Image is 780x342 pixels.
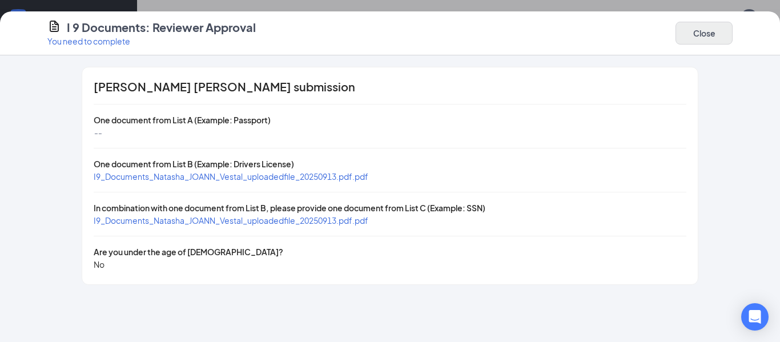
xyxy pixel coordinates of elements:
[94,81,355,92] span: [PERSON_NAME] [PERSON_NAME] submission
[94,247,283,257] span: Are you under the age of [DEMOGRAPHIC_DATA]?
[94,259,104,269] span: No
[94,215,368,226] a: I9_Documents_Natasha_JOANN_Vestal_uploadedfile_20250913.pdf.pdf
[94,115,271,125] span: One document from List A (Example: Passport)
[676,22,733,45] button: Close
[94,127,102,138] span: --
[47,19,61,33] svg: CustomFormIcon
[47,35,256,47] p: You need to complete
[94,159,294,169] span: One document from List B (Example: Drivers License)
[94,203,485,213] span: In combination with one document from List B, please provide one document from List C (Example: SSN)
[741,303,769,331] div: Open Intercom Messenger
[94,171,368,182] a: I9_Documents_Natasha_JOANN_Vestal_uploadedfile_20250913.pdf.pdf
[67,19,256,35] h4: I 9 Documents: Reviewer Approval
